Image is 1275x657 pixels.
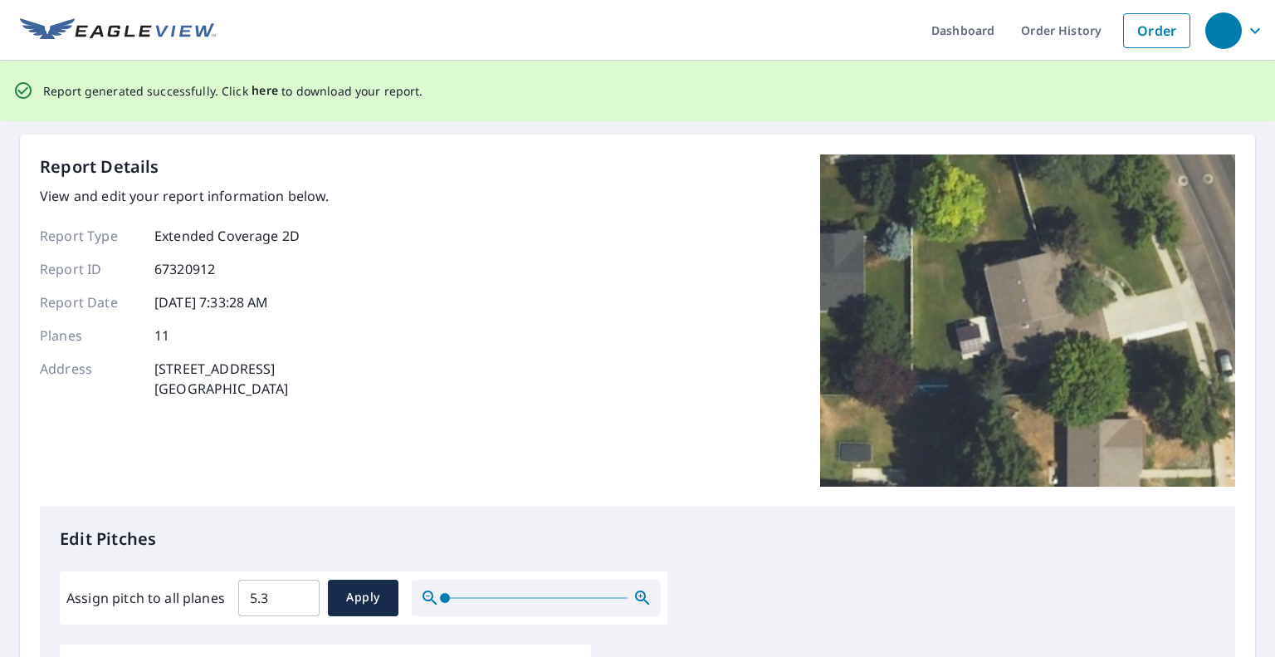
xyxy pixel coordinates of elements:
p: Report Details [40,154,159,179]
img: EV Logo [20,18,216,43]
p: Edit Pitches [60,527,1215,552]
span: Apply [341,587,385,608]
a: Order [1123,13,1190,48]
p: Report Date [40,292,139,312]
button: Apply [328,580,398,616]
p: 67320912 [154,259,215,279]
p: [DATE] 7:33:28 AM [154,292,269,312]
input: 00.0 [238,575,320,621]
p: Report Type [40,226,139,246]
p: Report ID [40,259,139,279]
label: Assign pitch to all planes [66,588,225,608]
p: Planes [40,326,139,346]
p: Extended Coverage 2D [154,226,300,246]
p: [STREET_ADDRESS] [GEOGRAPHIC_DATA] [154,359,289,399]
p: Address [40,359,139,399]
p: View and edit your report information below. [40,186,330,206]
p: Report generated successfully. Click to download your report. [43,81,423,101]
img: Top image [820,154,1235,487]
button: here [252,81,279,101]
p: 11 [154,326,169,346]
